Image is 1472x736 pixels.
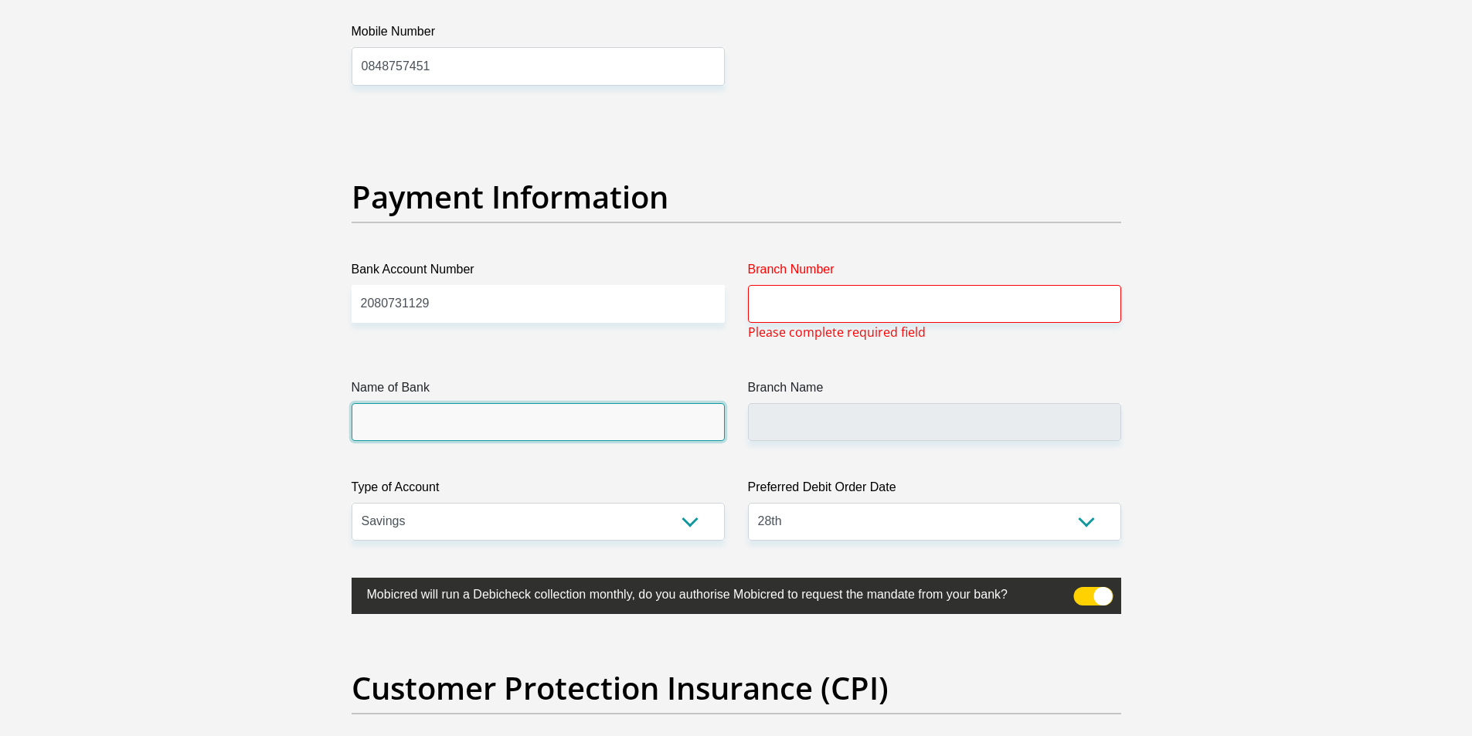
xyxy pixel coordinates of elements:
label: Type of Account [352,478,725,503]
label: Bank Account Number [352,260,725,285]
label: Branch Number [748,260,1121,285]
h2: Payment Information [352,178,1121,215]
label: Mobicred will run a Debicheck collection monthly, do you authorise Mobicred to request the mandat... [352,578,1044,608]
label: Preferred Debit Order Date [748,478,1121,503]
label: Mobile Number [352,22,725,47]
span: Please complete required field [748,323,926,341]
input: Mobile Number [352,47,725,85]
input: Branch Number [748,285,1121,323]
input: Branch Name [748,403,1121,441]
label: Name of Bank [352,378,725,403]
input: Bank Account Number [352,285,725,323]
label: Branch Name [748,378,1121,403]
h2: Customer Protection Insurance (CPI) [352,670,1121,707]
input: Name of Bank [352,403,725,441]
